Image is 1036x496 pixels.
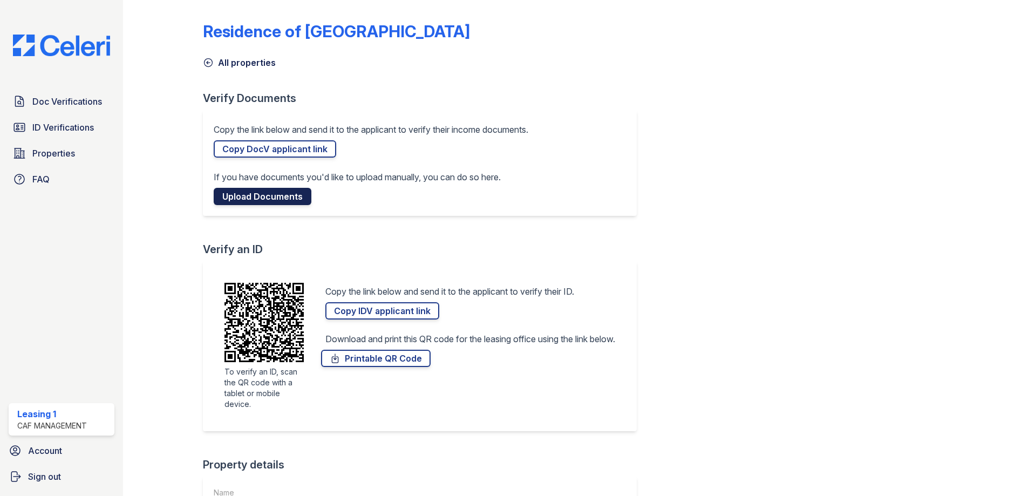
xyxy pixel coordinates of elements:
a: Copy DocV applicant link [214,140,336,158]
p: Download and print this QR code for the leasing office using the link below. [325,332,615,345]
a: Sign out [4,466,119,487]
div: Residence of [GEOGRAPHIC_DATA] [203,22,470,41]
a: Account [4,440,119,461]
div: To verify an ID, scan the QR code with a tablet or mobile device. [224,366,304,410]
div: Verify Documents [203,91,645,106]
iframe: chat widget [991,453,1025,485]
span: ID Verifications [32,121,94,134]
span: Sign out [28,470,61,483]
span: Properties [32,147,75,160]
a: All properties [203,56,276,69]
div: CAF Management [17,420,87,431]
a: Printable QR Code [321,350,431,367]
div: Verify an ID [203,242,645,257]
p: If you have documents you'd like to upload manually, you can do so here. [214,171,501,184]
p: Copy the link below and send it to the applicant to verify their ID. [325,285,574,298]
span: Doc Verifications [32,95,102,108]
div: Property details [203,457,645,472]
a: Doc Verifications [9,91,114,112]
p: Copy the link below and send it to the applicant to verify their income documents. [214,123,528,136]
a: Upload Documents [214,188,311,205]
span: FAQ [32,173,50,186]
img: CE_Logo_Blue-a8612792a0a2168367f1c8372b55b34899dd931a85d93a1a3d3e32e68fde9ad4.png [4,35,119,56]
a: ID Verifications [9,117,114,138]
a: Copy IDV applicant link [325,302,439,320]
a: FAQ [9,168,114,190]
div: Leasing 1 [17,407,87,420]
a: Properties [9,142,114,164]
span: Account [28,444,62,457]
